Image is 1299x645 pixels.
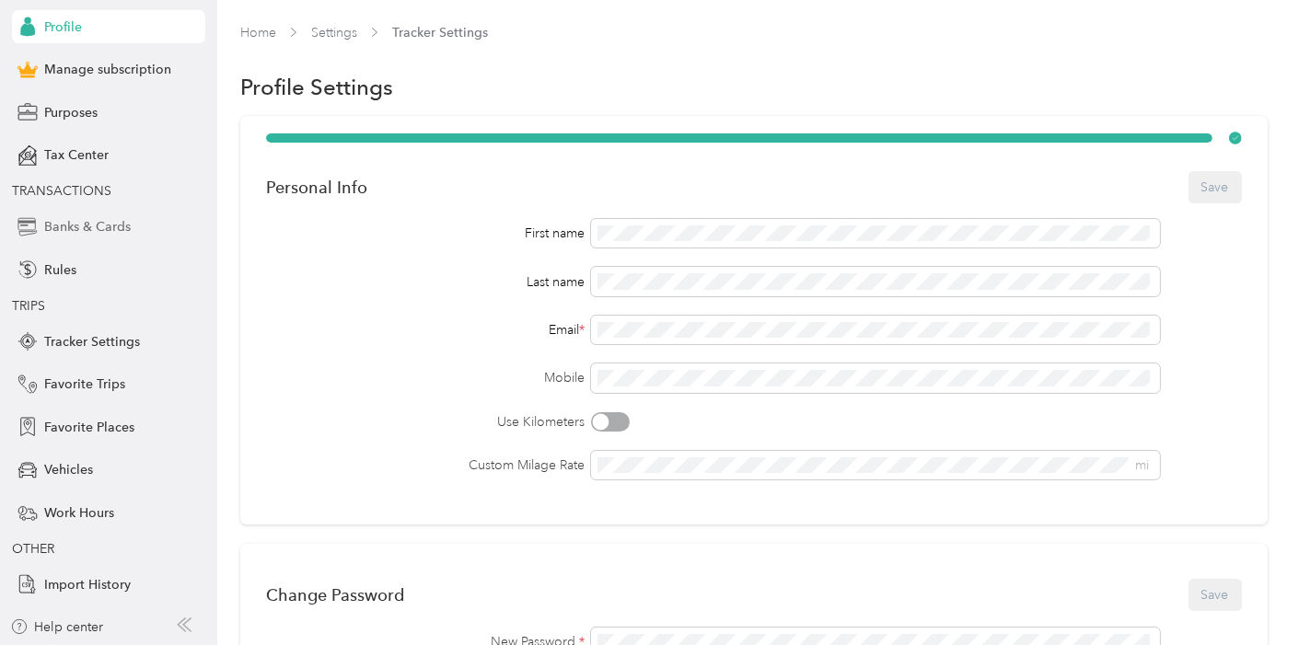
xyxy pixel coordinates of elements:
span: Tax Center [44,145,109,165]
button: Help center [10,617,104,637]
a: Home [240,25,276,40]
label: Use Kilometers [266,412,585,432]
div: First name [266,224,585,243]
span: Import History [44,575,131,594]
span: mi [1135,457,1149,473]
div: Personal Info [266,178,367,197]
div: Change Password [266,585,404,605]
a: Settings [311,25,357,40]
span: Rules [44,260,76,280]
h1: Profile Settings [240,77,393,97]
label: Mobile [266,368,585,387]
span: Tracker Settings [392,23,488,42]
span: Vehicles [44,460,93,479]
span: Purposes [44,103,98,122]
span: Manage subscription [44,60,171,79]
div: Last name [266,272,585,292]
span: TRANSACTIONS [12,183,111,199]
iframe: Everlance-gr Chat Button Frame [1196,542,1299,645]
span: Favorite Places [44,418,134,437]
span: Work Hours [44,503,114,523]
span: Tracker Settings [44,332,140,351]
span: Favorite Trips [44,374,125,394]
span: TRIPS [12,298,45,314]
span: Profile [44,17,82,37]
div: Email [266,320,585,340]
label: Custom Milage Rate [266,455,585,475]
span: OTHER [12,541,54,557]
span: Banks & Cards [44,217,131,236]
